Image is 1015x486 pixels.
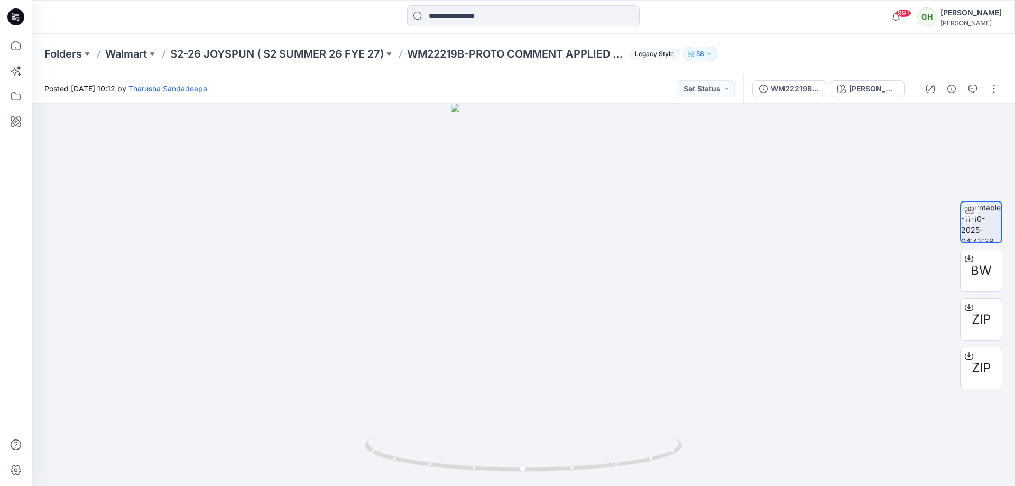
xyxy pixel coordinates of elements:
[128,84,207,93] a: Tharusha Sandadeepa
[940,6,1002,19] div: [PERSON_NAME]
[696,48,704,60] p: 58
[170,47,384,61] a: S2-26 JOYSPUN ( S2 SUMMER 26 FYE 27)
[917,7,936,26] div: GH
[44,47,82,61] a: Folders
[630,48,679,60] span: Legacy Style
[683,47,717,61] button: 58
[972,359,991,378] span: ZIP
[961,202,1001,242] img: turntable-11-10-2025-04:43:29
[771,83,819,95] div: WM22219B-PROTO COMMENT APPLIED PATTERN_COLORWAY_REV13
[940,19,1002,27] div: [PERSON_NAME]
[972,310,991,329] span: ZIP
[752,80,826,97] button: WM22219B-PROTO COMMENT APPLIED PATTERN_COLORWAY_REV13
[626,47,679,61] button: Legacy Style
[849,83,898,95] div: [PERSON_NAME] FLORAL V3 CW3 VERDIGRIS GREEN
[896,9,911,17] span: 99+
[831,80,905,97] button: [PERSON_NAME] FLORAL V3 CW3 VERDIGRIS GREEN
[105,47,147,61] a: Walmart
[971,261,992,280] span: BW
[407,47,626,61] p: WM22219B-PROTO COMMENT APPLIED PATTERN_COLORWAY_REV13
[943,80,960,97] button: Details
[44,83,207,94] span: Posted [DATE] 10:12 by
